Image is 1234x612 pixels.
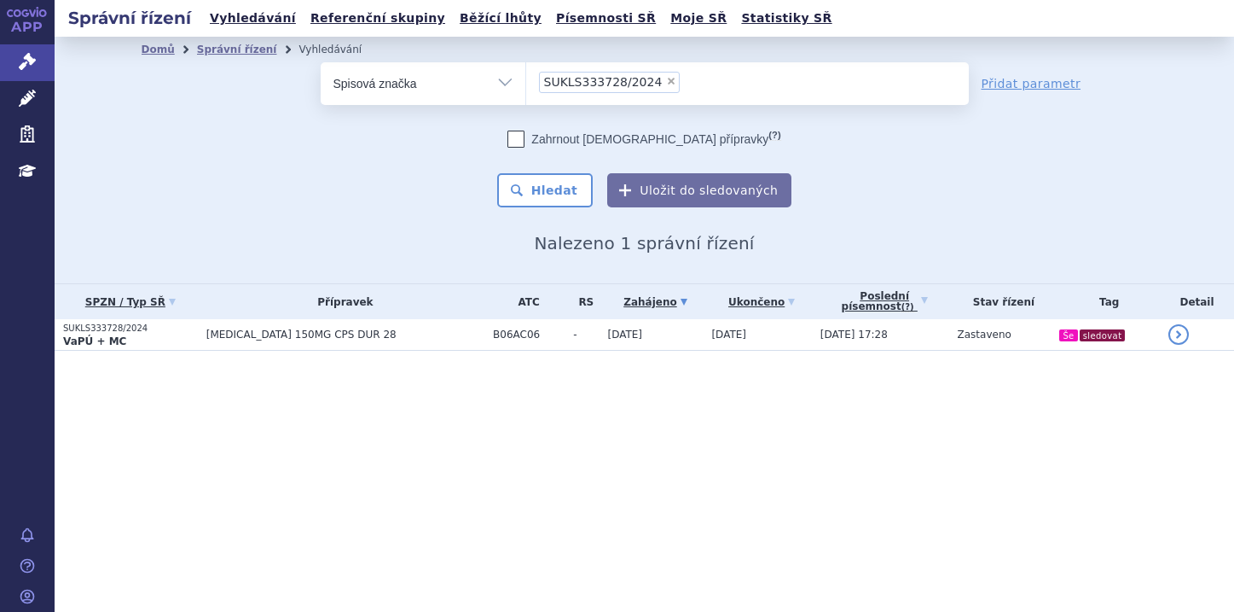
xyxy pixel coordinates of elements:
a: Poslednípísemnost(?) [820,284,949,319]
th: Tag [1050,284,1160,319]
a: Běžící lhůty [455,7,547,30]
button: Uložit do sledovaných [607,173,791,207]
a: Zahájeno [607,290,703,314]
a: Statistiky SŘ [736,7,837,30]
span: Zastaveno [958,329,1011,341]
th: Stav řízení [949,284,1051,319]
a: Písemnosti SŘ [551,7,661,30]
span: Nalezeno 1 správní řízení [534,233,754,254]
abbr: (?) [768,130,780,141]
button: Hledat [497,173,594,207]
a: Ukončeno [711,290,811,314]
strong: VaPÚ + MC [63,335,126,347]
span: B06AC06 [493,329,565,341]
a: SPZN / Typ SŘ [63,290,198,314]
abbr: (?) [901,302,914,312]
span: [DATE] 17:28 [820,329,888,341]
i: sledovat [1080,329,1126,341]
h2: Správní řízení [55,6,205,30]
a: Moje SŘ [665,7,732,30]
p: SUKLS333728/2024 [63,323,198,335]
th: ATC [484,284,565,319]
a: Přidat parametr [982,75,1081,92]
span: × [666,76,676,86]
a: Referenční skupiny [305,7,450,30]
li: Vyhledávání [298,37,384,62]
a: Vyhledávání [205,7,301,30]
th: Přípravek [198,284,484,319]
span: [MEDICAL_DATA] 150MG CPS DUR 28 [206,329,484,341]
input: SUKLS333728/2024 [685,71,694,92]
th: RS [565,284,599,319]
th: Detail [1160,284,1234,319]
span: [DATE] [607,329,642,341]
a: Správní řízení [197,44,277,55]
span: - [573,329,599,341]
span: [DATE] [711,329,746,341]
a: Domů [142,44,175,55]
a: detail [1168,324,1189,345]
label: Zahrnout [DEMOGRAPHIC_DATA] přípravky [507,131,780,148]
span: SUKLS333728/2024 [544,76,663,88]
